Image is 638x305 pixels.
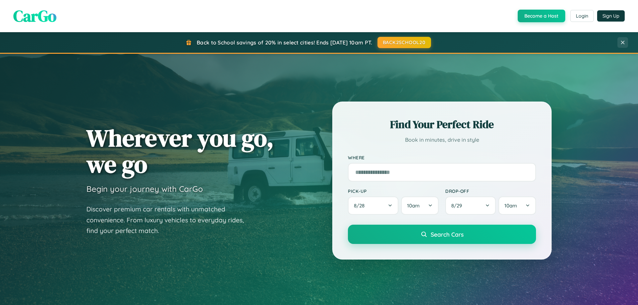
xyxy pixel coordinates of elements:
span: 10am [504,202,517,209]
span: 8 / 28 [354,202,368,209]
p: Discover premium car rentals with unmatched convenience. From luxury vehicles to everyday rides, ... [86,204,253,236]
button: Search Cars [348,225,536,244]
button: 10am [498,196,536,215]
span: 8 / 29 [451,202,465,209]
span: Back to School savings of 20% in select cities! Ends [DATE] 10am PT. [197,39,372,46]
h2: Find Your Perfect Ride [348,117,536,132]
span: 10am [407,202,420,209]
button: Sign Up [597,10,625,22]
label: Pick-up [348,188,439,194]
button: 8/28 [348,196,398,215]
button: BACK2SCHOOL20 [377,37,431,48]
button: Become a Host [518,10,565,22]
span: CarGo [13,5,56,27]
span: Search Cars [431,231,464,238]
h1: Wherever you go, we go [86,125,274,177]
h3: Begin your journey with CarGo [86,184,203,194]
label: Drop-off [445,188,536,194]
p: Book in minutes, drive in style [348,135,536,145]
button: 10am [401,196,439,215]
button: 8/29 [445,196,496,215]
label: Where [348,155,536,160]
button: Login [570,10,594,22]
